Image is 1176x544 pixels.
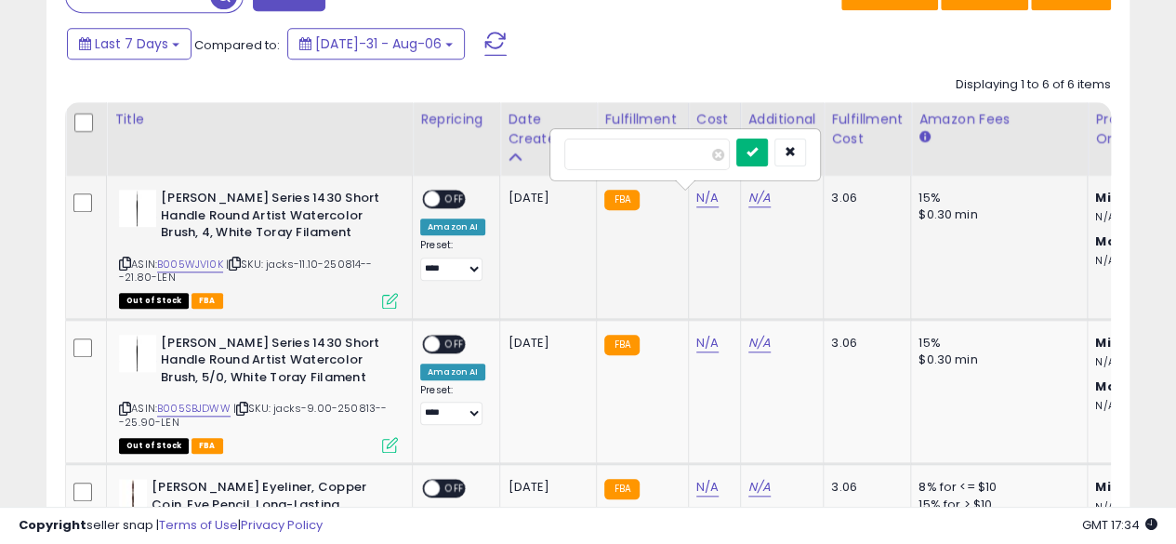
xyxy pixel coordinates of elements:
[95,34,168,53] span: Last 7 Days
[918,110,1079,129] div: Amazon Fees
[604,110,680,129] div: Fulfillment
[918,190,1073,206] div: 15%
[194,36,280,54] span: Compared to:
[420,219,485,235] div: Amazon AI
[287,28,465,60] button: [DATE]-31 - Aug-06
[508,479,582,496] div: [DATE]
[508,335,582,352] div: [DATE]
[696,110,733,129] div: Cost
[604,190,639,210] small: FBA
[241,516,323,534] a: Privacy Policy
[119,335,156,372] img: 21JLBSCxx0L._SL40_.jpg
[918,352,1073,368] div: $0.30 min
[119,401,387,429] span: | SKU: jacks-9.00-250813---25.90-LEN
[161,190,387,246] b: [PERSON_NAME] Series 1430 Short Handle Round Artist Watercolor Brush, 4, White Toray Filament
[119,438,189,454] span: All listings that are currently out of stock and unavailable for purchase on Amazon
[119,257,373,285] span: | SKU: jacks-11.10-250814---21.80-LEN
[19,517,323,535] div: seller snap | |
[420,364,485,380] div: Amazon AI
[315,34,442,53] span: [DATE]-31 - Aug-06
[1095,189,1123,206] b: Min:
[192,438,223,454] span: FBA
[440,336,469,352] span: OFF
[956,76,1111,94] div: Displaying 1 to 6 of 6 items
[918,206,1073,223] div: $0.30 min
[918,335,1073,352] div: 15%
[161,335,387,391] b: [PERSON_NAME] Series 1430 Short Handle Round Artist Watercolor Brush, 5/0, White Toray Filament
[67,28,192,60] button: Last 7 Days
[119,479,147,516] img: 21msyR3Y6tL._SL40_.jpg
[1095,334,1123,352] b: Min:
[1095,378,1128,395] b: Max:
[918,129,930,146] small: Amazon Fees.
[420,384,485,426] div: Preset:
[831,190,896,206] div: 3.06
[159,516,238,534] a: Terms of Use
[604,479,639,499] small: FBA
[918,479,1073,496] div: 8% for <= $10
[604,335,639,355] small: FBA
[696,334,719,352] a: N/A
[1082,516,1157,534] span: 2025-08-14 17:34 GMT
[831,479,896,496] div: 3.06
[119,335,398,452] div: ASIN:
[831,335,896,352] div: 3.06
[420,239,485,281] div: Preset:
[696,478,719,497] a: N/A
[1095,232,1128,250] b: Max:
[696,189,719,207] a: N/A
[1095,478,1123,496] b: Min:
[748,189,771,207] a: N/A
[748,110,816,149] div: Additional Cost
[119,293,189,309] span: All listings that are currently out of stock and unavailable for purchase on Amazon
[157,257,223,272] a: B005WJVI0K
[157,401,231,417] a: B005SBJDWW
[508,110,588,149] div: Date Created
[119,190,398,307] div: ASIN:
[114,110,404,129] div: Title
[19,516,86,534] strong: Copyright
[748,334,771,352] a: N/A
[440,481,469,497] span: OFF
[440,192,469,207] span: OFF
[508,190,582,206] div: [DATE]
[831,110,903,149] div: Fulfillment Cost
[420,110,492,129] div: Repricing
[192,293,223,309] span: FBA
[748,478,771,497] a: N/A
[119,190,156,227] img: 21JLBSCxx0L._SL40_.jpg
